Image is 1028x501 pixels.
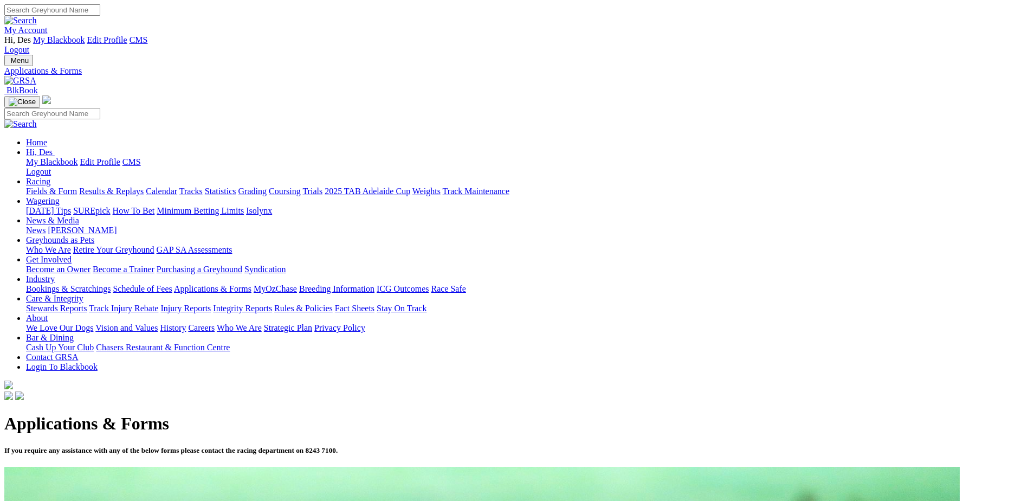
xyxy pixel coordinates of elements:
[26,284,111,293] a: Bookings & Scratchings
[26,343,94,352] a: Cash Up Your Club
[4,76,36,86] img: GRSA
[26,304,1024,313] div: Care & Integrity
[264,323,312,332] a: Strategic Plan
[26,187,77,196] a: Fields & Form
[79,187,144,196] a: Results & Replays
[4,108,100,119] input: Search
[33,35,85,44] a: My Blackbook
[26,304,87,313] a: Stewards Reports
[26,245,71,254] a: Who We Are
[26,294,83,303] a: Care & Integrity
[4,446,1024,455] h5: If you require any assistance with any of the below forms please contact the racing department on...
[4,66,1024,76] a: Applications & Forms
[26,206,1024,216] div: Wagering
[26,167,51,176] a: Logout
[26,226,1024,235] div: News & Media
[9,98,36,106] img: Close
[325,187,410,196] a: 2025 TAB Adelaide Cup
[4,381,13,389] img: logo-grsa-white.png
[4,119,37,129] img: Search
[244,265,286,274] a: Syndication
[89,304,158,313] a: Track Injury Rebate
[4,55,33,66] button: Toggle navigation
[26,323,93,332] a: We Love Our Dogs
[213,304,272,313] a: Integrity Reports
[87,35,127,44] a: Edit Profile
[26,235,94,245] a: Greyhounds as Pets
[160,304,211,313] a: Injury Reports
[4,16,37,25] img: Search
[299,284,374,293] a: Breeding Information
[217,323,262,332] a: Who We Are
[11,56,29,65] span: Menu
[269,187,301,196] a: Coursing
[26,226,46,235] a: News
[26,323,1024,333] div: About
[4,35,31,44] span: Hi, Des
[377,284,429,293] a: ICG Outcomes
[48,226,117,235] a: [PERSON_NAME]
[122,157,141,166] a: CMS
[80,157,120,166] a: Edit Profile
[26,313,48,323] a: About
[73,245,154,254] a: Retire Your Greyhound
[26,138,47,147] a: Home
[443,187,509,196] a: Track Maintenance
[26,187,1024,196] div: Racing
[188,323,215,332] a: Careers
[412,187,441,196] a: Weights
[26,216,79,225] a: News & Media
[4,4,100,16] input: Search
[26,147,53,157] span: Hi, Des
[95,323,158,332] a: Vision and Values
[15,391,24,400] img: twitter.svg
[26,206,71,215] a: [DATE] Tips
[157,265,242,274] a: Purchasing a Greyhound
[4,45,29,54] a: Logout
[254,284,297,293] a: MyOzChase
[238,187,267,196] a: Grading
[431,284,465,293] a: Race Safe
[146,187,177,196] a: Calendar
[26,274,55,284] a: Industry
[26,265,90,274] a: Become an Owner
[26,196,60,205] a: Wagering
[130,35,148,44] a: CMS
[93,265,154,274] a: Become a Trainer
[160,323,186,332] a: History
[96,343,230,352] a: Chasers Restaurant & Function Centre
[157,245,232,254] a: GAP SA Assessments
[26,352,78,362] a: Contact GRSA
[26,245,1024,255] div: Greyhounds as Pets
[26,362,98,371] a: Login To Blackbook
[26,265,1024,274] div: Get Involved
[302,187,322,196] a: Trials
[4,96,40,108] button: Toggle navigation
[157,206,244,215] a: Minimum Betting Limits
[26,343,1024,352] div: Bar & Dining
[4,86,38,95] a: BlkBook
[274,304,333,313] a: Rules & Policies
[4,391,13,400] img: facebook.svg
[205,187,236,196] a: Statistics
[26,284,1024,294] div: Industry
[4,35,1024,55] div: My Account
[246,206,272,215] a: Isolynx
[377,304,426,313] a: Stay On Track
[26,177,50,186] a: Racing
[7,86,38,95] span: BlkBook
[26,333,74,342] a: Bar & Dining
[314,323,365,332] a: Privacy Policy
[335,304,374,313] a: Fact Sheets
[26,157,78,166] a: My Blackbook
[73,206,110,215] a: SUREpick
[26,157,1024,177] div: Hi, Des
[179,187,203,196] a: Tracks
[26,147,55,157] a: Hi, Des
[174,284,251,293] a: Applications & Forms
[113,206,155,215] a: How To Bet
[42,95,51,104] img: logo-grsa-white.png
[113,284,172,293] a: Schedule of Fees
[26,255,72,264] a: Get Involved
